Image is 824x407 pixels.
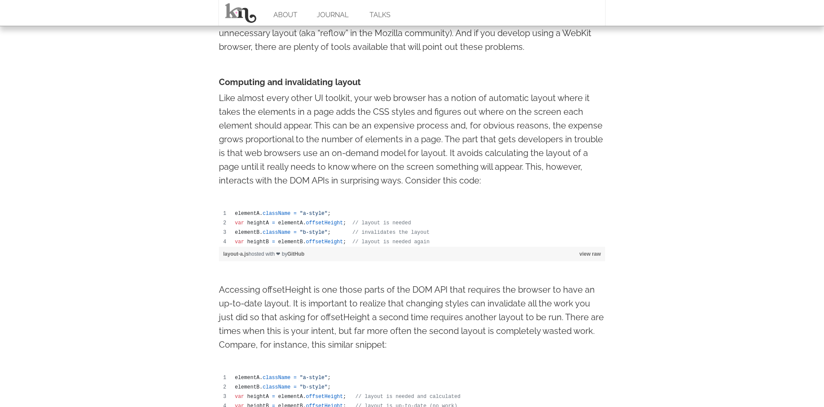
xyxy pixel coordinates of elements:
span: = [294,211,297,217]
span: heightA [247,394,269,400]
span: = [294,375,297,381]
span: elementB [235,230,260,236]
a: GitHub [287,251,304,257]
span: . [260,375,263,381]
span: className [263,211,291,217]
span: ; [327,230,330,236]
p: Accessing offsetHeight is one those parts of the DOM API that requires the browser to have an up-... [219,283,605,352]
span: var [235,394,244,400]
span: offsetHeight [306,220,343,226]
p: Like almost every other UI toolkit, your web browser has a notion of automatic layout where it ta... [219,91,605,187]
span: // layout is needed again [352,239,430,245]
span: = [294,384,297,390]
span: offsetHeight [306,239,343,245]
span: elementA [278,220,303,226]
span: elementA [235,211,260,217]
span: "a-style" [300,375,327,381]
span: // layout is needed and calculated [355,394,460,400]
span: = [272,220,275,226]
a: view raw [579,251,601,257]
span: className [263,230,291,236]
span: = [272,394,275,400]
span: "b-style" [300,230,327,236]
span: . [303,394,306,400]
span: elementB [278,239,303,245]
span: ; [327,384,330,390]
span: // invalidates the layout [352,230,430,236]
h4: Computing and invalidating layout [219,75,605,89]
span: // layout is needed [352,220,411,226]
span: ; [343,394,346,400]
span: offsetHeight [306,394,343,400]
span: var [235,220,244,226]
span: elementB [235,384,260,390]
span: ; [327,211,330,217]
span: elementA [278,394,303,400]
div: layout-a.js content, created by kellegous on 11:46AM on January 23, 2013. [219,209,605,247]
span: className [263,375,291,381]
span: = [294,230,297,236]
span: . [260,384,263,390]
span: heightB [247,239,269,245]
span: "a-style" [300,211,327,217]
span: elementA [235,375,260,381]
span: = [272,239,275,245]
span: . [260,211,263,217]
span: . [260,230,263,236]
span: className [263,384,291,390]
span: ; [343,239,346,245]
span: ; [327,375,330,381]
a: layout-a.js [223,251,248,257]
span: . [303,220,306,226]
span: . [303,239,306,245]
span: ; [343,220,346,226]
div: hosted with ❤ by [219,247,605,261]
span: heightA [247,220,269,226]
span: var [235,239,244,245]
span: "b-style" [300,384,327,390]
